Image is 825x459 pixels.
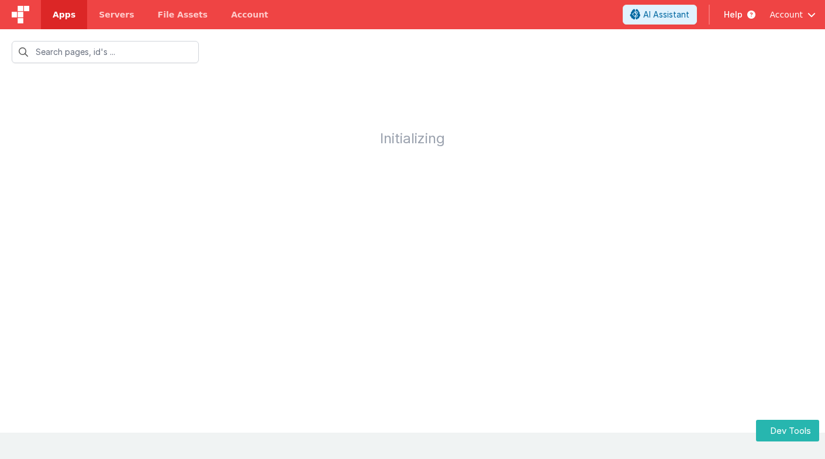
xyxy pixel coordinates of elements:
[643,9,689,20] span: AI Assistant
[12,41,199,63] input: Search pages, id's ...
[756,420,819,441] button: Dev Tools
[724,9,743,20] span: Help
[158,9,208,20] span: File Assets
[769,9,803,20] span: Account
[769,9,816,20] button: Account
[99,9,134,20] span: Servers
[53,9,75,20] span: Apps
[623,5,697,25] button: AI Assistant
